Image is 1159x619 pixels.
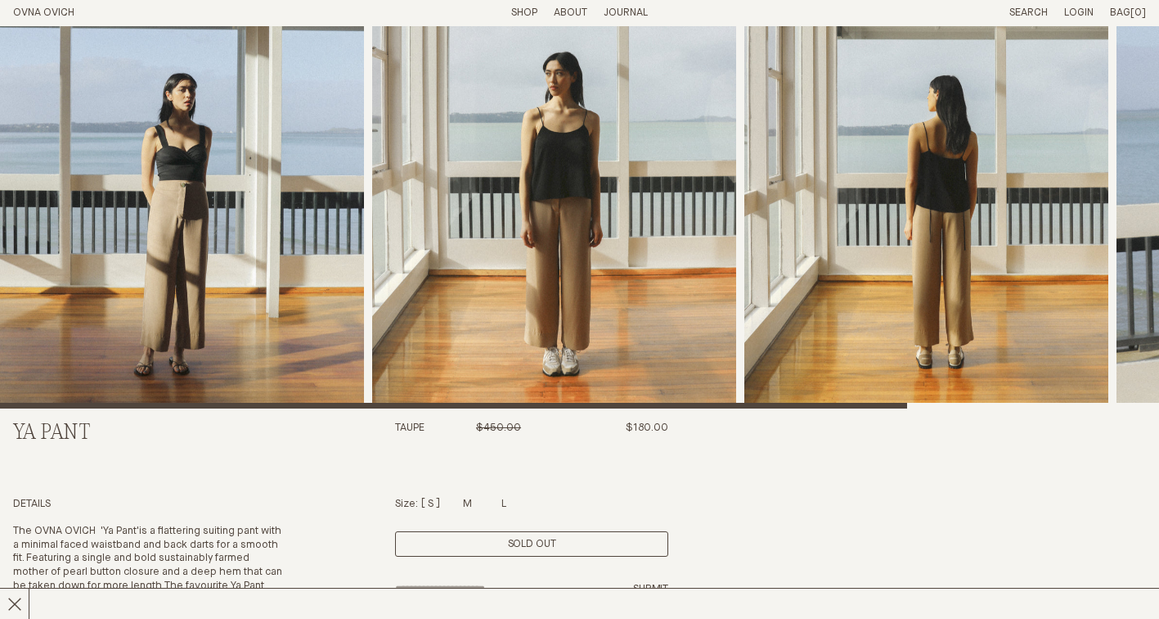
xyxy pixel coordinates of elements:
span: Bag [1110,7,1130,18]
button: Submit [633,583,668,597]
div: Enquire [395,531,668,557]
p: S [428,498,434,512]
span: The OVNA OVICH 'Ya Pant' [13,526,139,536]
span: [0] [1130,7,1146,18]
a: Shop [511,7,537,18]
a: Home [13,7,74,18]
a: Journal [604,7,648,18]
p: L [501,498,506,512]
span: is a flattering suiting pant with a minimal faced waistband and back darts for a smooth fit. Feat... [13,526,282,592]
h3: Taupe [395,422,425,485]
h2: Ya Pant [13,422,286,445]
span: $450.00 [476,422,521,433]
span: $180.00 [626,422,668,433]
summary: About [554,7,587,20]
span: Submit [633,584,668,594]
h4: Details [13,498,286,512]
a: Login [1064,7,1094,18]
a: Search [1009,7,1048,18]
p: Size: [395,498,418,512]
